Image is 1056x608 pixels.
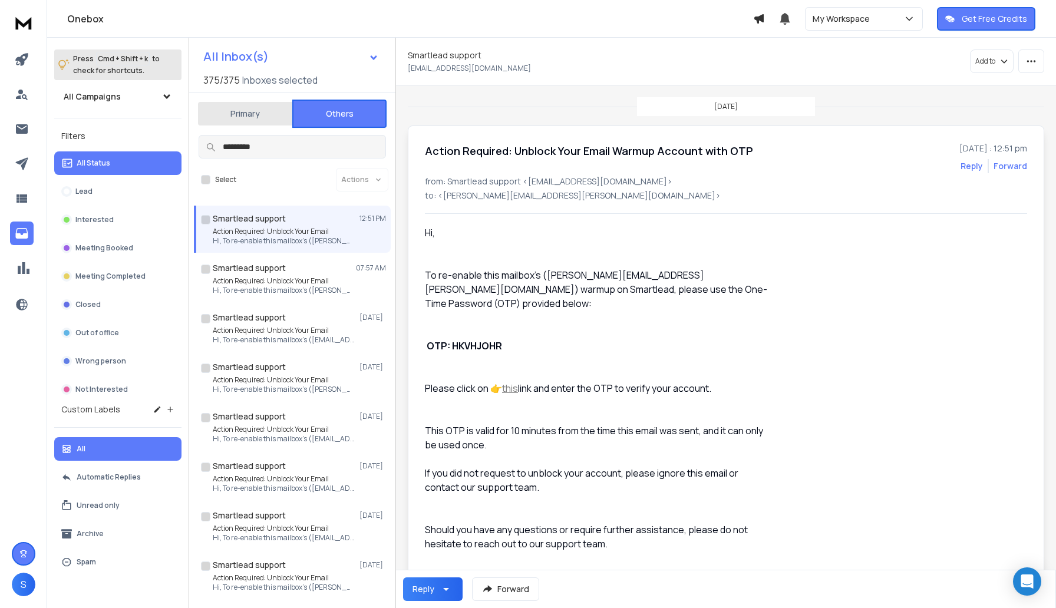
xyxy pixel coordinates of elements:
p: Action Required: Unblock Your Email [213,524,354,533]
p: Lead [75,187,93,196]
p: 12:51 PM [359,214,386,223]
button: Lead [54,180,181,203]
p: [DATE] : 12:51 pm [959,143,1027,154]
p: Hi, To re-enable this mailbox’s ([EMAIL_ADDRESS][PERSON_NAME][DOMAIN_NAME]) [213,533,354,543]
div: Open Intercom Messenger [1013,567,1041,596]
p: Unread only [77,501,120,510]
p: Hi, To re-enable this mailbox’s ([PERSON_NAME][EMAIL_ADDRESS][PERSON_NAME][DOMAIN_NAME]) [213,385,354,394]
p: Add to [975,57,995,66]
button: Unread only [54,494,181,517]
button: Meeting Booked [54,236,181,260]
p: [DATE] [359,412,386,421]
h1: Smartlead support [213,411,286,422]
button: Automatic Replies [54,465,181,489]
p: Meeting Booked [75,243,133,253]
p: Hi, To re-enable this mailbox’s ([EMAIL_ADDRESS][DOMAIN_NAME]) [213,335,354,345]
p: Hi, To re-enable this mailbox’s ([EMAIL_ADDRESS][PERSON_NAME][DOMAIN_NAME]) [213,484,354,493]
p: Spam [77,557,96,567]
h3: Filters [54,128,181,144]
p: Meeting Completed [75,272,146,281]
button: Reply [403,577,463,601]
p: Hi, To re-enable this mailbox’s ([PERSON_NAME][EMAIL_ADDRESS][PERSON_NAME][DOMAIN_NAME]) [213,286,354,295]
p: Out of office [75,328,119,338]
p: Action Required: Unblock Your Email [213,375,354,385]
button: Meeting Completed [54,265,181,288]
p: [DATE] [714,102,738,111]
button: Forward [472,577,539,601]
label: Select [215,175,236,184]
p: Wrong person [75,356,126,366]
h1: Action Required: Unblock Your Email Warmup Account with OTP [425,143,753,159]
p: Action Required: Unblock Your Email [213,474,354,484]
p: Not Interested [75,385,128,394]
h1: All Campaigns [64,91,121,103]
p: Action Required: Unblock Your Email [213,276,354,286]
img: logo [12,12,35,34]
button: Primary [198,101,292,127]
button: Closed [54,293,181,316]
h1: Smartlead support [213,510,286,521]
p: Action Required: Unblock Your Email [213,227,354,236]
button: All Campaigns [54,85,181,108]
p: Press to check for shortcuts. [73,53,160,77]
p: [DATE] [359,362,386,372]
span: Cmd + Shift + k [96,52,150,65]
h3: Custom Labels [61,404,120,415]
p: to: <[PERSON_NAME][EMAIL_ADDRESS][PERSON_NAME][DOMAIN_NAME]> [425,190,1027,201]
a: this [502,382,518,395]
button: S [12,573,35,596]
button: Interested [54,208,181,232]
p: Automatic Replies [77,472,141,482]
p: 07:57 AM [356,263,386,273]
p: [DATE] [359,313,386,322]
button: All [54,437,181,461]
p: All Status [77,158,110,168]
h1: Smartlead support [213,312,286,323]
h1: Onebox [67,12,753,26]
h1: Smartlead support [213,262,286,274]
button: Wrong person [54,349,181,373]
p: All [77,444,85,454]
p: [DATE] [359,461,386,471]
p: Archive [77,529,104,538]
p: Closed [75,300,101,309]
p: [EMAIL_ADDRESS][DOMAIN_NAME] [408,64,531,73]
button: All Status [54,151,181,175]
p: Hi, To re-enable this mailbox’s ([PERSON_NAME][EMAIL_ADDRESS][PERSON_NAME][DOMAIN_NAME]) [213,583,354,592]
h1: Smartlead support [213,213,286,224]
p: [DATE] [359,560,386,570]
button: Not Interested [54,378,181,401]
b: OTP: HKVHJOHR [427,339,502,352]
p: Hi, To re-enable this mailbox’s ([PERSON_NAME][EMAIL_ADDRESS][PERSON_NAME][DOMAIN_NAME]) [213,236,354,246]
button: Others [292,100,387,128]
p: Action Required: Unblock Your Email [213,326,354,335]
p: Action Required: Unblock Your Email [213,573,354,583]
span: 375 / 375 [203,73,240,87]
h1: Smartlead support [213,361,286,373]
div: Reply [412,583,434,595]
button: Archive [54,522,181,546]
p: Interested [75,215,114,224]
button: All Inbox(s) [194,45,388,68]
p: [DATE] [359,511,386,520]
p: Get Free Credits [962,13,1027,25]
button: Reply [961,160,983,172]
button: Spam [54,550,181,574]
button: Out of office [54,321,181,345]
h1: Smartlead support [408,49,481,61]
p: My Workspace [813,13,874,25]
p: Hi, To re-enable this mailbox’s ([EMAIL_ADDRESS][PERSON_NAME][DOMAIN_NAME]) [213,434,354,444]
h1: All Inbox(s) [203,51,269,62]
button: Get Free Credits [937,7,1035,31]
h3: Inboxes selected [242,73,318,87]
h1: Smartlead support [213,559,286,571]
p: from: Smartlead support <[EMAIL_ADDRESS][DOMAIN_NAME]> [425,176,1027,187]
h1: Smartlead support [213,460,286,472]
div: Forward [994,160,1027,172]
p: Action Required: Unblock Your Email [213,425,354,434]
